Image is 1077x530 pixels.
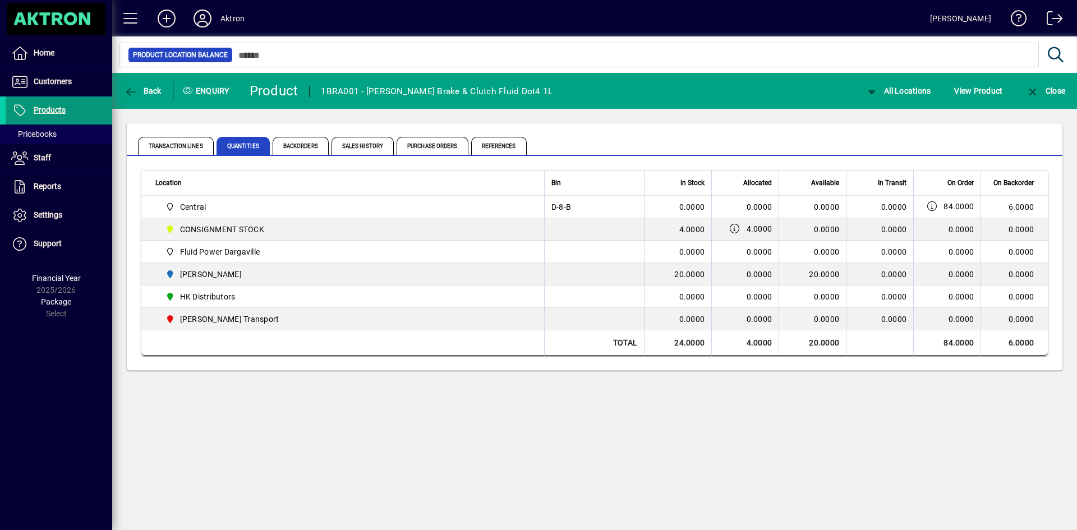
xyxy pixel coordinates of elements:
span: Fluid Power Dargaville [161,245,532,259]
span: HAMILTON [161,268,532,281]
a: Settings [6,201,112,229]
td: 4.0000 [711,330,779,356]
td: 20.0000 [644,263,711,285]
span: Fluid Power Dargaville [180,246,260,257]
td: 84.0000 [913,330,981,356]
td: 6.0000 [981,196,1048,218]
span: Available [811,177,839,189]
span: 0.0000 [881,202,907,211]
div: Enquiry [174,82,241,100]
span: All Locations [865,86,931,95]
a: Pricebooks [6,125,112,144]
td: 0.0000 [779,285,846,308]
span: CONSIGNMENT STOCK [180,224,264,235]
span: 0.0000 [747,202,772,211]
td: 4.0000 [644,218,711,241]
span: Sales History [332,137,394,155]
a: Logout [1038,2,1063,39]
button: View Product [951,81,1005,101]
span: Quantities [217,137,270,155]
span: Purchase Orders [397,137,468,155]
span: Back [124,86,162,95]
span: In Transit [878,177,906,189]
button: Profile [185,8,220,29]
span: CONSIGNMENT STOCK [161,223,532,236]
td: 0.0000 [981,241,1048,263]
span: Support [34,239,62,248]
a: Staff [6,144,112,172]
span: T. Croft Transport [161,312,532,326]
div: Product [250,82,298,100]
span: Products [34,105,66,114]
span: Settings [34,210,62,219]
td: 0.0000 [644,241,711,263]
td: 0.0000 [644,196,711,218]
td: 0.0000 [981,308,1048,330]
span: 0.0000 [949,224,974,235]
span: [PERSON_NAME] Transport [180,314,279,325]
span: Pricebooks [11,130,57,139]
span: View Product [954,82,1002,100]
a: Customers [6,68,112,96]
td: 0.0000 [644,308,711,330]
span: 0.0000 [949,269,974,280]
span: 0.0000 [949,246,974,257]
span: 0.0000 [747,247,772,256]
td: D-8-B [544,196,644,218]
button: Close [1023,81,1068,101]
button: All Locations [862,81,934,101]
a: Knowledge Base [1002,2,1027,39]
button: Add [149,8,185,29]
span: [PERSON_NAME] [180,269,242,280]
span: 0.0000 [881,315,907,324]
span: 4.0000 [747,223,772,234]
span: On Order [947,177,974,189]
span: Close [1026,86,1065,95]
span: 0.0000 [949,314,974,325]
td: 0.0000 [981,285,1048,308]
app-page-header-button: Back [112,81,174,101]
button: Back [121,81,164,101]
td: 0.0000 [981,263,1048,285]
span: 0.0000 [881,225,907,234]
app-page-header-button: Close enquiry [1014,81,1077,101]
span: In Stock [680,177,705,189]
td: 20.0000 [779,263,846,285]
td: 0.0000 [779,241,846,263]
span: Bin [551,177,561,189]
td: 0.0000 [981,218,1048,241]
span: 0.0000 [881,292,907,301]
span: HK Distributors [180,291,236,302]
span: Staff [34,153,51,162]
span: Central [161,200,532,214]
span: 0.0000 [881,270,907,279]
span: 0.0000 [881,247,907,256]
span: 0.0000 [949,291,974,302]
td: 0.0000 [779,196,846,218]
a: Reports [6,173,112,201]
td: 24.0000 [644,330,711,356]
span: Central [180,201,206,213]
span: Transaction Lines [138,137,214,155]
span: Home [34,48,54,57]
span: Location [155,177,182,189]
span: 0.0000 [747,270,772,279]
div: [PERSON_NAME] [930,10,991,27]
span: On Backorder [993,177,1034,189]
span: HK Distributors [161,290,532,303]
span: References [471,137,527,155]
span: Allocated [743,177,772,189]
span: 84.0000 [943,201,974,212]
a: Support [6,230,112,258]
td: 0.0000 [644,285,711,308]
span: Package [41,297,71,306]
td: Total [544,330,644,356]
div: 1BRA001 - [PERSON_NAME] Brake & Clutch Fluid Dot4 1L [321,82,553,100]
td: 20.0000 [779,330,846,356]
span: Reports [34,182,61,191]
td: 0.0000 [779,308,846,330]
span: Product Location Balance [133,49,228,61]
span: 0.0000 [747,315,772,324]
div: Aktron [220,10,245,27]
span: Financial Year [32,274,81,283]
